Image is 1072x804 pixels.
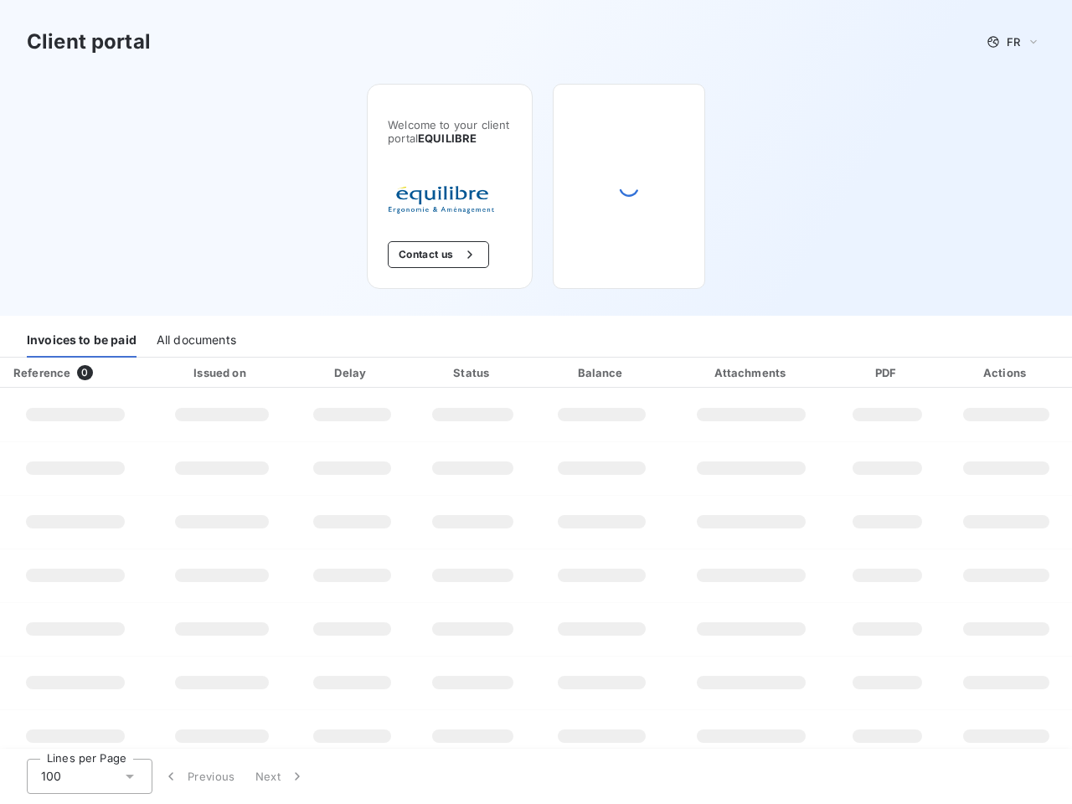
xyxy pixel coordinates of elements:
span: EQUILIBRE [418,131,477,145]
div: Invoices to be paid [27,322,137,358]
div: Status [415,364,531,381]
button: Next [245,759,316,794]
div: Balance [538,364,665,381]
span: Welcome to your client portal [388,118,512,145]
span: 100 [41,768,61,785]
div: All documents [157,322,236,358]
div: Reference [13,366,70,379]
img: Company logo [388,185,495,214]
span: 0 [77,365,92,380]
div: Actions [944,364,1069,381]
div: PDF [837,364,937,381]
button: Previous [152,759,245,794]
div: Delay [296,364,408,381]
button: Contact us [388,241,489,268]
h3: Client portal [27,27,151,57]
div: Attachments [673,364,831,381]
div: Issued on [154,364,290,381]
span: FR [1007,35,1020,49]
